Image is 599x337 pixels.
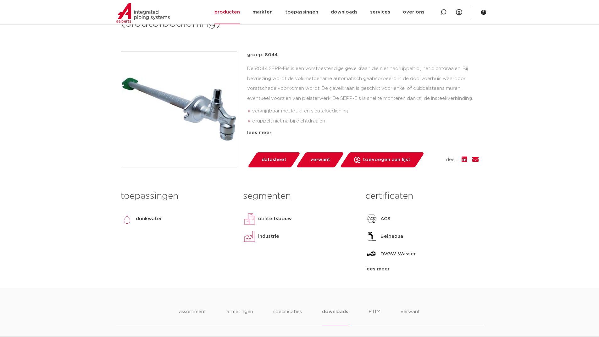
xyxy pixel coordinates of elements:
[446,156,457,164] span: deel:
[322,308,348,326] li: downloads
[252,126,479,136] li: eenvoudige en snelle montage dankzij insteekverbinding
[380,250,416,258] p: DVGW Wasser
[380,215,391,223] p: ACS
[363,155,410,165] span: toevoegen aan lijst
[365,230,378,243] img: Belgaqua
[243,190,356,203] h3: segmenten
[121,52,237,167] img: Product Image for SEPP-Eis vorstbestendige gevelkraan (sleutelbediening)
[310,155,330,165] span: verwant
[247,129,479,137] div: lees meer
[365,265,478,273] div: lees meer
[247,152,301,167] a: datasheet
[121,213,133,225] img: drinkwater
[380,233,403,240] p: Belgaqua
[247,64,479,127] div: De 8044 SEPP-Eis is een vorstbestendige gevelkraan die niet nadruppelt bij het dichtdraaien. Bij ...
[365,248,378,260] img: DVGW Wasser
[121,190,234,203] h3: toepassingen
[226,308,253,326] li: afmetingen
[273,308,302,326] li: specificaties
[369,308,380,326] li: ETIM
[262,155,286,165] span: datasheet
[136,215,162,223] p: drinkwater
[243,213,256,225] img: utiliteitsbouw
[365,190,478,203] h3: certificaten
[252,106,479,116] li: verkrijgbaar met kruk- en sleutelbediening.
[365,213,378,225] img: ACS
[247,51,479,59] p: groep: 8044
[296,152,344,167] a: verwant
[258,233,279,240] p: industrie
[179,308,206,326] li: assortiment
[243,230,256,243] img: industrie
[401,308,420,326] li: verwant
[258,215,292,223] p: utiliteitsbouw
[252,116,479,126] li: druppelt niet na bij dichtdraaien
